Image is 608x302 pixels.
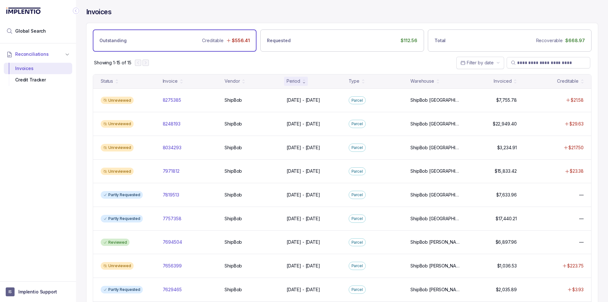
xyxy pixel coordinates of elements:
p: $7,633.96 [496,192,517,198]
div: Unreviewed [101,120,134,128]
p: $3,234.91 [497,145,517,151]
div: Warehouse [410,78,434,84]
p: 7757358 [163,215,181,222]
div: Unreviewed [101,97,134,104]
button: Reconciliations [4,47,72,61]
p: $112.56 [401,37,417,44]
p: ShipBob [225,168,242,174]
p: Showing 1-15 of 15 [94,60,131,66]
div: Unreviewed [101,168,134,175]
p: ShipBob [225,145,242,151]
p: Implentio Support [18,289,57,295]
p: ShipBob [GEOGRAPHIC_DATA][PERSON_NAME] [410,121,460,127]
p: [DATE] - [DATE] [287,239,320,245]
button: Date Range Picker [456,57,504,69]
p: [DATE] - [DATE] [287,145,320,151]
div: Reviewed [101,239,130,246]
div: Invoiced [494,78,511,84]
p: [DATE] - [DATE] [287,97,320,103]
p: $6,897.96 [496,239,517,245]
p: [DATE] - [DATE] [287,263,320,269]
p: ShipBob [GEOGRAPHIC_DATA][PERSON_NAME] [410,192,460,198]
p: ShipBob [PERSON_NAME][GEOGRAPHIC_DATA], ShipBob [GEOGRAPHIC_DATA][PERSON_NAME] [410,263,460,269]
p: 7971812 [163,168,180,174]
p: 7819513 [163,192,179,198]
p: $556.41 [232,37,250,44]
p: ShipBob [PERSON_NAME][GEOGRAPHIC_DATA], ShipBob [GEOGRAPHIC_DATA][PERSON_NAME] [410,286,460,293]
p: $668.97 [565,37,585,44]
p: $23.38 [570,168,584,174]
div: Invoice [163,78,178,84]
p: Total [434,37,446,44]
div: Type [349,78,359,84]
p: ShipBob [225,239,242,245]
p: Requested [267,37,291,44]
p: — [579,239,584,245]
p: 8248193 [163,121,180,127]
p: 7629465 [163,286,182,293]
p: Parcel [351,263,363,269]
span: Reconciliations [15,51,49,57]
p: 7694504 [163,239,182,245]
p: $1,036.53 [497,263,517,269]
button: User initialsImplentio Support [6,287,70,296]
p: [DATE] - [DATE] [287,121,320,127]
div: Partly Requested [101,191,143,199]
div: Status [101,78,113,84]
div: Period [287,78,300,84]
div: Creditable [557,78,579,84]
div: Remaining page entries [94,60,131,66]
p: ShipBob [GEOGRAPHIC_DATA][PERSON_NAME] [410,145,460,151]
p: ShipBob [225,121,242,127]
p: ShipBob [225,215,242,222]
p: Recoverable [536,37,563,44]
p: ShipBob [PERSON_NAME][GEOGRAPHIC_DATA], ShipBob [GEOGRAPHIC_DATA][PERSON_NAME] [410,239,460,245]
span: User initials [6,287,15,296]
p: ShipBob [225,286,242,293]
p: $21.58 [571,97,584,103]
p: Parcel [351,192,363,198]
div: Unreviewed [101,262,134,270]
p: Creditable [202,37,224,44]
p: Parcel [351,97,363,104]
div: Unreviewed [101,144,134,151]
h4: Invoices [86,8,111,16]
p: [DATE] - [DATE] [287,168,320,174]
p: $3.93 [572,286,584,293]
div: Invoices [9,63,67,74]
p: $7,755.78 [496,97,517,103]
span: Filter by date [467,60,494,65]
div: Credit Tracker [9,74,67,86]
p: $217.50 [568,145,584,151]
search: Date Range Picker [460,60,494,66]
p: — [579,215,584,222]
p: $17,440.21 [496,215,517,222]
p: Parcel [351,215,363,222]
p: 7656399 [163,263,182,269]
p: — [579,192,584,198]
p: ShipBob [GEOGRAPHIC_DATA][PERSON_NAME] [410,168,460,174]
p: ShipBob [GEOGRAPHIC_DATA][PERSON_NAME] [410,215,460,222]
p: Outstanding [99,37,126,44]
p: Parcel [351,145,363,151]
p: ShipBob [GEOGRAPHIC_DATA][PERSON_NAME] [410,97,460,103]
p: [DATE] - [DATE] [287,215,320,222]
p: ShipBob [225,97,242,103]
p: 8034293 [163,145,181,151]
p: ShipBob [225,192,242,198]
p: $223.75 [567,263,584,269]
span: Global Search [15,28,46,34]
p: Parcel [351,239,363,246]
div: Vendor [225,78,240,84]
p: Parcel [351,286,363,293]
div: Partly Requested [101,286,143,293]
div: Collapse Icon [72,7,80,15]
p: $22,949.40 [493,121,517,127]
p: ShipBob [225,263,242,269]
p: $29.63 [569,121,584,127]
p: [DATE] - [DATE] [287,286,320,293]
p: Parcel [351,168,363,175]
div: Partly Requested [101,215,143,222]
p: Parcel [351,121,363,127]
p: [DATE] - [DATE] [287,192,320,198]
